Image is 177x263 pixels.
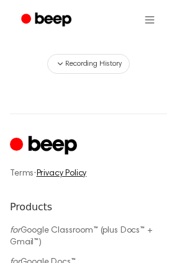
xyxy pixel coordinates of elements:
a: forGoogle Classroom™ (plus Docs™ + Gmail™) [10,226,153,247]
button: Recording History [47,54,129,74]
i: for [10,226,20,235]
a: Terms [10,169,34,178]
button: Open menu [135,5,165,35]
div: · [10,167,167,180]
a: Beep [12,8,83,32]
h6: Products [10,200,167,215]
a: Privacy Policy [37,169,87,178]
a: Cruip [10,134,80,158]
span: Recording History [65,58,121,69]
